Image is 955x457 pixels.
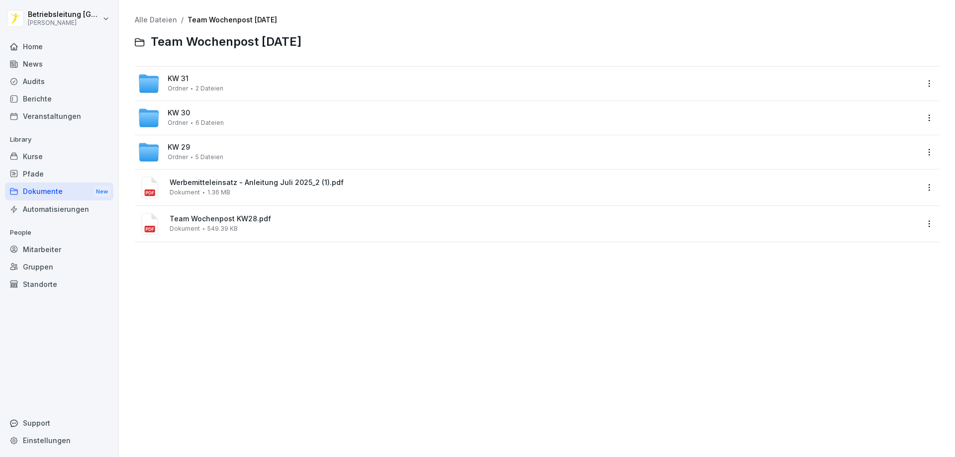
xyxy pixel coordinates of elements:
div: Support [5,414,113,432]
span: Team Wochenpost KW28.pdf [170,215,918,223]
span: 5 Dateien [195,154,223,161]
p: [PERSON_NAME] [28,19,100,26]
span: / [181,16,184,24]
p: People [5,225,113,241]
span: Werbemitteleinsatz - Anleitung Juli 2025_2 (1).pdf [170,179,918,187]
a: Audits [5,73,113,90]
a: Gruppen [5,258,113,275]
a: DokumenteNew [5,183,113,201]
a: Einstellungen [5,432,113,449]
a: KW 31Ordner2 Dateien [138,73,918,94]
div: Dokumente [5,183,113,201]
a: Kurse [5,148,113,165]
a: KW 30Ordner6 Dateien [138,107,918,129]
span: 549.39 KB [207,225,238,232]
span: Ordner [168,119,188,126]
a: Mitarbeiter [5,241,113,258]
a: Home [5,38,113,55]
span: Ordner [168,154,188,161]
span: KW 29 [168,143,190,152]
span: Dokument [170,189,200,196]
a: News [5,55,113,73]
a: KW 29Ordner5 Dateien [138,141,918,163]
div: New [94,186,110,197]
span: Team Wochenpost [DATE] [151,35,301,49]
span: 6 Dateien [195,119,224,126]
span: Dokument [170,225,200,232]
span: Ordner [168,85,188,92]
span: KW 31 [168,75,189,83]
a: Team Wochenpost [DATE] [188,15,277,24]
p: Betriebsleitung [GEOGRAPHIC_DATA] [28,10,100,19]
a: Veranstaltungen [5,107,113,125]
span: KW 30 [168,109,190,117]
p: Library [5,132,113,148]
a: Automatisierungen [5,200,113,218]
span: 1.36 MB [207,189,230,196]
a: Alle Dateien [135,15,177,24]
a: Berichte [5,90,113,107]
a: Pfade [5,165,113,183]
a: Standorte [5,275,113,293]
span: 2 Dateien [195,85,223,92]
